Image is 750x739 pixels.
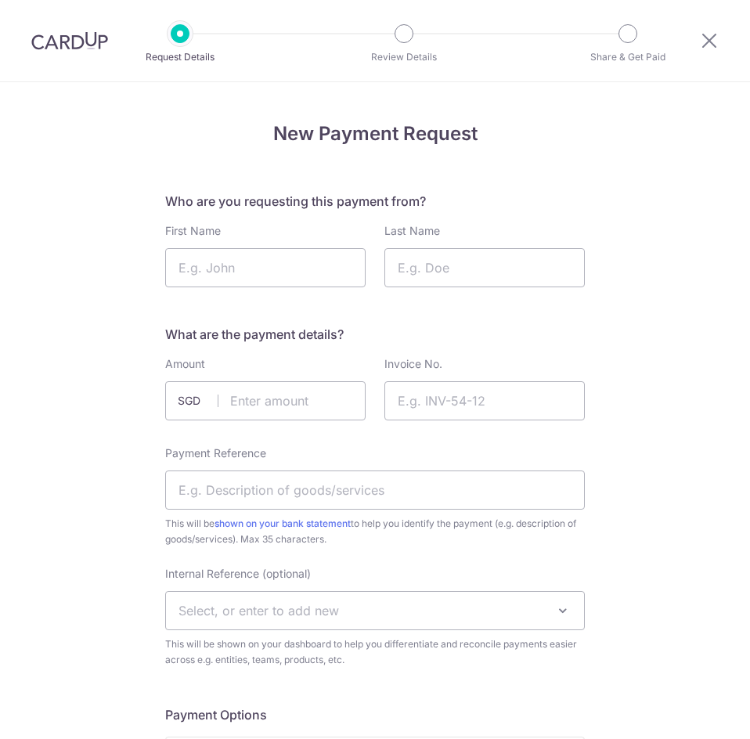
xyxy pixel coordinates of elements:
label: Payment Reference [165,445,266,461]
label: Invoice No. [384,356,442,372]
label: Internal Reference (optional) [165,566,311,582]
span: This will be shown on your dashboard to help you differentiate and reconcile payments easier acro... [165,636,585,668]
h4: New Payment Request [165,120,585,148]
label: Last Name [384,223,440,239]
h5: Payment Options [165,705,585,724]
input: E.g. John [165,248,366,287]
input: Enter amount [165,381,366,420]
img: CardUp [31,31,108,50]
h5: Who are you requesting this payment from? [165,192,585,211]
p: Request Details [136,49,224,65]
p: Review Details [360,49,448,65]
input: E.g. Description of goods/services [165,470,585,510]
span: SGD [178,393,218,409]
label: Amount [165,356,205,372]
label: First Name [165,223,221,239]
h5: What are the payment details? [165,325,585,344]
iframe: Opens a widget where you can find more information [650,692,734,731]
input: E.g. INV-54-12 [384,381,585,420]
span: This will be to help you identify the payment (e.g. description of goods/services). Max 35 charac... [165,516,585,547]
span: Select, or enter to add new [178,603,339,618]
input: E.g. Doe [384,248,585,287]
p: Share & Get Paid [584,49,672,65]
a: shown on your bank statement [215,517,351,529]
